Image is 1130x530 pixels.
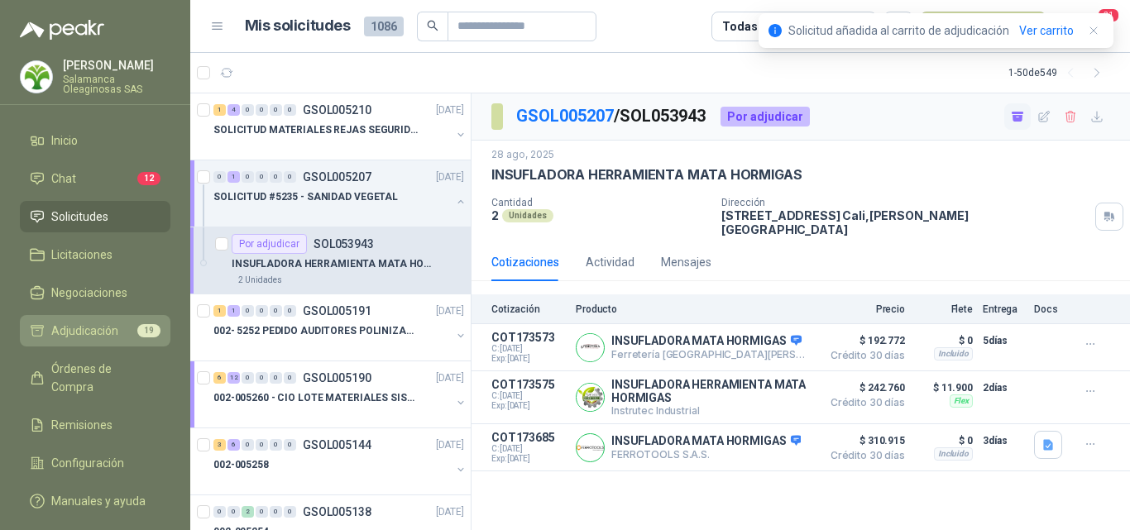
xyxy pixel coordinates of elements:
div: 1 [227,305,240,317]
p: GSOL005144 [303,439,371,451]
span: 19 [137,324,160,337]
div: Incluido [934,347,973,360]
div: 0 [256,171,268,183]
div: 0 [242,305,254,317]
p: Ferretería [GEOGRAPHIC_DATA][PERSON_NAME] [611,348,812,360]
p: Precio [822,303,905,315]
a: Licitaciones [20,239,170,270]
span: Remisiones [51,416,113,434]
p: $ 0 [915,431,973,451]
a: Remisiones [20,409,170,441]
div: 3 [213,439,226,451]
img: Logo peakr [20,20,104,40]
p: [DATE] [436,504,464,520]
p: INSUFLADORA MATA HORMIGAS [611,334,812,349]
div: 0 [256,506,268,518]
span: Órdenes de Compra [51,360,155,396]
p: 2 días [983,378,1024,398]
p: 2 [491,208,499,222]
span: Crédito 30 días [822,451,905,461]
p: 3 días [983,431,1024,451]
p: COT173685 [491,431,566,444]
p: COT173573 [491,331,566,344]
a: 3 6 0 0 0 0 GSOL005144[DATE] 002-005258 [213,435,467,488]
p: Cotización [491,303,566,315]
p: SOLICITUD MATERIALES REJAS SEGURIDAD - OFICINA [213,122,419,138]
a: Ver carrito [1019,21,1074,40]
div: Por adjudicar [721,107,810,127]
span: $ 192.772 [822,331,905,351]
p: Producto [576,303,812,315]
div: Por adjudicar [232,234,307,254]
p: Instrutec Industrial [611,404,812,417]
div: 0 [256,439,268,451]
span: Adjudicación [51,322,118,340]
p: GSOL005138 [303,506,371,518]
p: / SOL053943 [516,103,707,129]
div: Cotizaciones [491,253,559,271]
p: $ 0 [915,331,973,351]
div: 2 Unidades [232,274,289,287]
div: 0 [213,506,226,518]
img: Company Logo [21,61,52,93]
p: 002-005260 - CIO LOTE MATERIALES SISTEMA HIDRAULIC [213,390,419,406]
span: $ 242.760 [822,378,905,398]
div: 0 [284,372,296,384]
p: GSOL005190 [303,372,371,384]
a: Órdenes de Compra [20,353,170,403]
p: 002-005258 [213,457,269,473]
p: FERROTOOLS S.A.S. [611,448,801,461]
div: Flex [950,394,973,408]
div: 0 [270,305,282,317]
a: 0 1 0 0 0 0 GSOL005207[DATE] SOLICITUD #5235 - SANIDAD VEGETAL [213,167,467,220]
div: 0 [284,439,296,451]
p: GSOL005210 [303,104,371,116]
p: [DATE] [436,303,464,319]
p: GSOL005191 [303,305,371,317]
span: 12 [137,172,160,185]
p: SOLICITUD #5235 - SANIDAD VEGETAL [213,189,398,205]
span: 21 [1097,7,1120,23]
span: C: [DATE] [491,444,566,454]
span: $ 310.915 [822,431,905,451]
p: Cantidad [491,197,708,208]
div: Actividad [586,253,634,271]
div: Mensajes [661,253,711,271]
div: 2 [242,506,254,518]
div: 0 [242,372,254,384]
p: [DATE] [436,103,464,118]
div: 0 [227,506,240,518]
p: 5 días [983,331,1024,351]
a: GSOL005207 [516,106,614,126]
img: Company Logo [577,434,604,461]
span: Crédito 30 días [822,351,905,360]
p: Dirección [721,197,1089,208]
div: 1 [213,104,226,116]
p: Solicitud añadida al carrito de adjudicación [788,21,1009,40]
button: 21 [1080,12,1110,41]
p: INSUFLADORA HERRAMIENTA MATA HORMIGAS [491,166,802,184]
div: 0 [242,439,254,451]
a: Solicitudes [20,201,170,232]
span: Chat [51,170,76,188]
div: Todas [722,17,757,36]
img: Company Logo [577,384,604,411]
h1: Mis solicitudes [245,14,351,38]
span: 1086 [364,17,404,36]
div: 0 [284,506,296,518]
div: 0 [284,305,296,317]
div: 1 [227,171,240,183]
span: Solicitudes [51,208,108,226]
a: Inicio [20,125,170,156]
span: C: [DATE] [491,391,566,401]
span: Configuración [51,454,124,472]
span: Negociaciones [51,284,127,302]
span: info-circle [768,24,782,37]
div: 0 [270,439,282,451]
img: Company Logo [577,334,604,361]
a: Negociaciones [20,277,170,308]
div: Unidades [502,209,553,222]
p: 002- 5252 PEDIDO AUDITORES POLINIZACIÓN [213,323,419,339]
span: Exp: [DATE] [491,454,566,464]
p: SOL053943 [314,238,374,250]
